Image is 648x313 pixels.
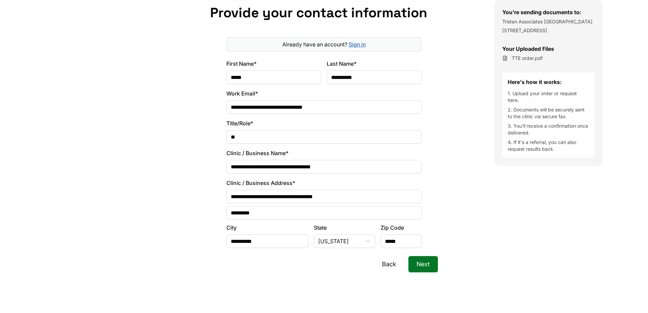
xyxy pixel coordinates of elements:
h3: Your Uploaded Files [502,45,594,53]
h1: Provide your contact information [210,5,438,21]
label: Clinic / Business Address* [226,179,422,187]
h4: Here's how it works: [508,78,589,86]
p: Already have an account? [229,40,419,48]
label: State [314,224,375,232]
li: 1. Upload your order or request here. [508,90,589,104]
label: Work Email* [226,89,422,98]
h3: You're sending documents to: [502,8,594,16]
label: Last Name* [327,60,422,68]
label: Clinic / Business Name* [226,149,422,157]
label: City [226,224,308,232]
p: [STREET_ADDRESS] [502,27,594,34]
li: 4. If it's a referral, you can also request results back. [508,139,589,152]
button: Back [374,256,404,272]
label: Zip Code [381,224,422,232]
span: TTE order.pdf [512,55,543,62]
li: 3. You'll receive a confirmation once delivered. [508,123,589,136]
label: Title/Role* [226,119,422,127]
a: Sign in [349,41,366,48]
li: 2. Documents will be securely sent to the clinic via secure fax. [508,106,589,120]
button: Next [408,256,438,272]
p: Tristan Associates [GEOGRAPHIC_DATA] [502,18,594,25]
label: First Name* [226,60,321,68]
